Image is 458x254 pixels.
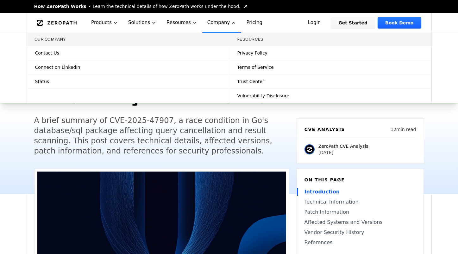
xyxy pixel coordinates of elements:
[123,13,161,33] button: Solutions
[304,208,416,216] a: Patch Information
[34,115,277,156] h5: A brief summary of CVE-2025-47907, a race condition in Go's database/sql package affecting query ...
[237,50,267,56] span: Privacy Policy
[86,13,123,33] button: Products
[391,126,416,133] p: 12 min read
[304,229,416,236] a: Vendor Security History
[304,198,416,206] a: Technical Information
[93,3,241,10] span: Learn the technical details of how ZeroPath works under the hood.
[304,239,416,246] a: References
[318,143,368,149] p: ZeroPath CVE Analysis
[331,17,375,29] a: Get Started
[304,126,345,133] h6: CVE Analysis
[161,13,202,33] button: Resources
[229,89,431,103] a: Vulnerability Disclosure
[27,75,229,88] a: Status
[229,46,431,60] a: Privacy Policy
[378,17,421,29] a: Book Demo
[304,144,315,154] img: ZeroPath CVE Analysis
[34,3,248,10] a: How ZeroPath WorksLearn the technical details of how ZeroPath works under the hood.
[304,218,416,226] a: Affected Systems and Versions
[27,46,229,60] a: Contact Us
[34,3,86,10] span: How ZeroPath Works
[35,78,49,85] span: Status
[27,60,229,74] a: Connect on LinkedIn
[35,64,80,70] span: Connect on LinkedIn
[229,75,431,88] a: Trust Center
[237,64,274,70] span: Terms of Service
[229,60,431,74] a: Terms of Service
[237,37,424,42] h3: Resources
[202,13,242,33] button: Company
[237,93,289,99] span: Vulnerability Disclosure
[300,17,329,29] a: Login
[304,188,416,196] a: Introduction
[35,37,221,42] h3: Our Company
[237,78,264,85] span: Trust Center
[304,177,416,183] h6: On this page
[35,50,59,56] span: Contact Us
[241,13,267,33] a: Pricing
[27,13,432,33] nav: Global
[318,149,368,156] p: [DATE]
